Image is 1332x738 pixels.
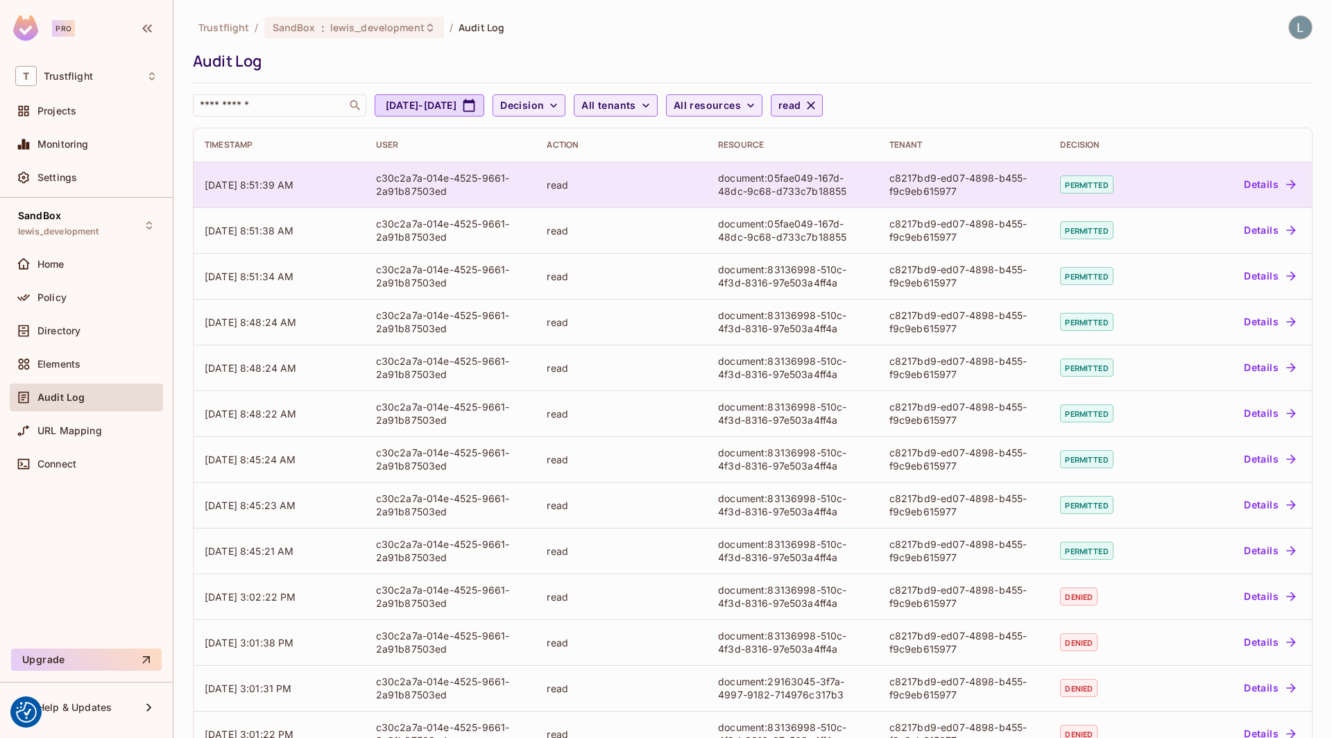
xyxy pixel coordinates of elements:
div: Tenant [889,139,1039,151]
span: [DATE] 8:51:34 AM [205,271,294,282]
span: Monitoring [37,139,89,150]
button: Upgrade [11,649,162,671]
button: Details [1238,677,1301,699]
div: c8217bd9-ed07-4898-b455-f9c9eb615977 [889,629,1039,655]
span: T [15,66,37,86]
span: [DATE] 8:45:24 AM [205,454,296,465]
span: Connect [37,458,76,470]
div: c30c2a7a-014e-4525-9661-2a91b87503ed [376,400,525,427]
span: lewis_development [18,226,99,237]
button: [DATE]-[DATE] [375,94,484,117]
span: permitted [1060,221,1113,239]
span: permitted [1060,496,1113,514]
div: c8217bd9-ed07-4898-b455-f9c9eb615977 [889,583,1039,610]
span: [DATE] 8:48:22 AM [205,408,297,420]
div: read [547,407,696,420]
div: read [547,544,696,558]
div: document:83136998-510c-4f3d-8316-97e503a4ff4a [718,538,867,564]
span: denied [1060,587,1098,606]
button: Details [1238,173,1301,196]
span: Home [37,259,65,270]
div: Audit Log [193,51,1306,71]
div: read [547,590,696,603]
button: Details [1238,357,1301,379]
button: Details [1238,402,1301,424]
span: permitted [1060,542,1113,560]
img: Lewis Youl [1289,16,1312,39]
div: Pro [52,20,75,37]
div: c30c2a7a-014e-4525-9661-2a91b87503ed [376,492,525,518]
span: [DATE] 3:02:22 PM [205,591,296,603]
button: Details [1238,494,1301,516]
div: Action [547,139,696,151]
div: document:83136998-510c-4f3d-8316-97e503a4ff4a [718,309,867,335]
li: / [450,21,453,34]
button: All resources [666,94,762,117]
div: Decision [1060,139,1161,151]
span: Decision [500,97,544,114]
div: document:29163045-3f7a-4997-9182-714976c317b3 [718,675,867,701]
span: read [778,97,801,114]
button: Details [1238,540,1301,562]
div: c8217bd9-ed07-4898-b455-f9c9eb615977 [889,446,1039,472]
span: Directory [37,325,80,336]
div: c30c2a7a-014e-4525-9661-2a91b87503ed [376,217,525,243]
div: c8217bd9-ed07-4898-b455-f9c9eb615977 [889,354,1039,381]
button: All tenants [574,94,657,117]
span: All tenants [581,97,635,114]
span: URL Mapping [37,425,102,436]
span: Workspace: Trustflight [44,71,93,82]
div: document:83136998-510c-4f3d-8316-97e503a4ff4a [718,354,867,381]
img: Revisit consent button [16,702,37,723]
div: read [547,499,696,512]
div: read [547,453,696,466]
button: Details [1238,219,1301,241]
span: Projects [37,105,76,117]
div: read [547,682,696,695]
div: c8217bd9-ed07-4898-b455-f9c9eb615977 [889,217,1039,243]
div: c8217bd9-ed07-4898-b455-f9c9eb615977 [889,263,1039,289]
button: Details [1238,448,1301,470]
div: read [547,224,696,237]
button: Consent Preferences [16,702,37,723]
button: Details [1238,585,1301,608]
div: c30c2a7a-014e-4525-9661-2a91b87503ed [376,171,525,198]
button: Details [1238,311,1301,333]
div: User [376,139,525,151]
div: c8217bd9-ed07-4898-b455-f9c9eb615977 [889,400,1039,427]
span: SandBox [273,21,316,34]
div: c30c2a7a-014e-4525-9661-2a91b87503ed [376,446,525,472]
div: document:83136998-510c-4f3d-8316-97e503a4ff4a [718,263,867,289]
div: document:83136998-510c-4f3d-8316-97e503a4ff4a [718,583,867,610]
div: c8217bd9-ed07-4898-b455-f9c9eb615977 [889,309,1039,335]
div: document:05fae049-167d-48dc-9c68-d733c7b18855 [718,171,867,198]
span: Settings [37,172,77,183]
div: document:83136998-510c-4f3d-8316-97e503a4ff4a [718,629,867,655]
div: c30c2a7a-014e-4525-9661-2a91b87503ed [376,583,525,610]
span: [DATE] 8:51:38 AM [205,225,294,237]
div: c30c2a7a-014e-4525-9661-2a91b87503ed [376,309,525,335]
span: [DATE] 8:51:39 AM [205,179,294,191]
div: Timestamp [205,139,354,151]
span: [DATE] 8:45:21 AM [205,545,294,557]
span: Elements [37,359,80,370]
div: document:83136998-510c-4f3d-8316-97e503a4ff4a [718,400,867,427]
span: permitted [1060,404,1113,422]
div: c30c2a7a-014e-4525-9661-2a91b87503ed [376,263,525,289]
span: Audit Log [37,392,85,403]
span: [DATE] 8:48:24 AM [205,316,297,328]
span: Audit Log [459,21,504,34]
div: document:83136998-510c-4f3d-8316-97e503a4ff4a [718,446,867,472]
span: permitted [1060,175,1113,194]
div: c8217bd9-ed07-4898-b455-f9c9eb615977 [889,675,1039,701]
button: read [771,94,823,117]
div: c8217bd9-ed07-4898-b455-f9c9eb615977 [889,538,1039,564]
span: permitted [1060,359,1113,377]
span: [DATE] 8:48:24 AM [205,362,297,374]
div: read [547,316,696,329]
div: c30c2a7a-014e-4525-9661-2a91b87503ed [376,538,525,564]
span: lewis_development [330,21,425,34]
span: the active workspace [198,21,249,34]
span: : [321,22,325,33]
div: c8217bd9-ed07-4898-b455-f9c9eb615977 [889,171,1039,198]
